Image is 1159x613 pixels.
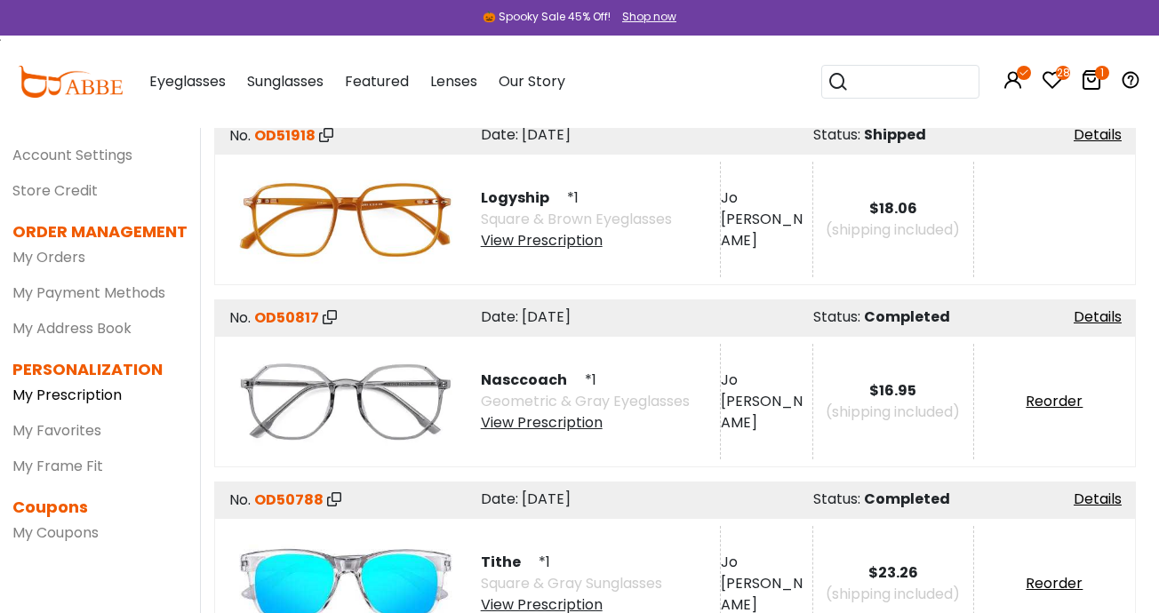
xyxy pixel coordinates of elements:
[483,9,611,25] div: 🎃 Spooky Sale 45% Off!
[1074,489,1122,509] a: Details
[813,124,860,145] span: Status:
[481,230,672,251] div: View Prescription
[721,370,812,391] div: Jo
[481,412,690,434] div: View Prescription
[12,522,99,543] a: My Coupons
[254,125,316,146] span: OD51918
[1026,391,1083,411] a: Reorder
[430,71,477,92] span: Lenses
[230,344,461,459] img: product image
[12,318,132,338] a: My Address Book
[721,391,812,434] div: [PERSON_NAME]
[481,370,581,390] span: Nasccoach
[247,71,324,92] span: Sunglasses
[229,307,251,328] span: No.
[12,495,173,519] dt: Coupons
[613,9,676,24] a: Shop now
[721,187,812,209] div: Jo
[864,306,950,327] span: Completed
[813,562,973,584] div: $23.26
[12,283,165,303] a: My Payment Methods
[1056,66,1070,80] i: 28
[1074,124,1122,145] a: Details
[622,9,676,25] div: Shop now
[149,71,226,92] span: Eyeglasses
[18,66,123,98] img: abbeglasses.com
[481,209,672,229] span: Square & Brown Eyeglasses
[229,125,251,146] span: No.
[813,380,973,402] div: $16.95
[12,456,103,476] a: My Frame Fit
[1081,73,1102,93] a: 1
[12,420,101,441] a: My Favorites
[813,219,973,241] div: (shipping included)
[499,71,565,92] span: Our Story
[481,391,690,411] span: Geometric & Gray Eyeglasses
[12,219,173,243] dt: ORDER MANAGEMENT
[813,584,973,605] div: (shipping included)
[481,124,518,145] span: Date:
[481,489,518,509] span: Date:
[345,71,409,92] span: Featured
[1026,573,1083,593] a: Reorder
[721,209,812,251] div: [PERSON_NAME]
[813,489,860,509] span: Status:
[12,145,132,165] a: Account Settings
[813,198,973,219] div: $18.06
[522,489,571,509] span: [DATE]
[1074,306,1122,327] a: Details
[721,552,812,573] div: Jo
[1042,73,1063,93] a: 28
[254,490,324,510] span: OD50788
[254,307,319,328] span: OD50817
[864,124,926,145] span: Shipped
[481,573,662,593] span: Square & Gray Sunglasses
[522,306,571,327] span: [DATE]
[481,187,564,208] span: Logyship
[481,306,518,327] span: Date:
[864,489,950,509] span: Completed
[12,180,98,201] a: Store Credit
[1095,66,1109,80] i: 1
[229,490,251,510] span: No.
[12,247,85,267] a: My Orders
[12,357,173,381] dt: PERSONALIZATION
[481,552,535,572] span: Tithe
[230,162,461,277] img: product image
[522,124,571,145] span: [DATE]
[813,306,860,327] span: Status:
[813,402,973,423] div: (shipping included)
[12,385,122,405] a: My Prescription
